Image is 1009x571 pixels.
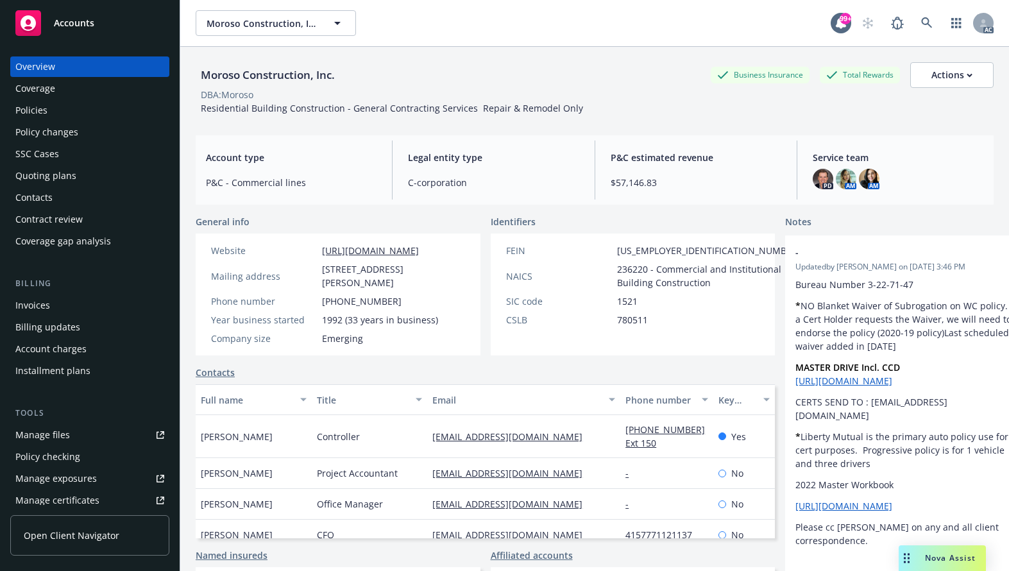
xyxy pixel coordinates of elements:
[201,528,273,541] span: [PERSON_NAME]
[859,169,879,189] img: photo
[432,430,593,443] a: [EMAIL_ADDRESS][DOMAIN_NAME]
[885,10,910,36] a: Report a Bug
[10,317,169,337] a: Billing updates
[15,100,47,121] div: Policies
[54,18,94,28] span: Accounts
[625,467,639,479] a: -
[206,176,377,189] span: P&C - Commercial lines
[211,313,317,327] div: Year business started
[506,313,612,327] div: CSLB
[317,528,334,541] span: CFO
[617,262,801,289] span: 236220 - Commercial and Institutional Building Construction
[317,393,409,407] div: Title
[10,295,169,316] a: Invoices
[10,468,169,489] span: Manage exposures
[611,176,781,189] span: $57,146.83
[15,209,83,230] div: Contract review
[15,339,87,359] div: Account charges
[944,10,969,36] a: Switch app
[10,339,169,359] a: Account charges
[711,67,810,83] div: Business Insurance
[10,187,169,208] a: Contacts
[15,78,55,99] div: Coverage
[432,467,593,479] a: [EMAIL_ADDRESS][DOMAIN_NAME]
[625,393,693,407] div: Phone number
[731,466,743,480] span: No
[625,529,702,541] a: 4157771121137
[322,262,465,289] span: [STREET_ADDRESS][PERSON_NAME]
[201,466,273,480] span: [PERSON_NAME]
[15,447,80,467] div: Policy checking
[836,169,856,189] img: photo
[322,332,363,345] span: Emerging
[207,17,318,30] span: Moroso Construction, Inc.
[910,62,994,88] button: Actions
[201,430,273,443] span: [PERSON_NAME]
[718,393,756,407] div: Key contact
[899,545,915,571] div: Drag to move
[899,545,986,571] button: Nova Assist
[408,176,579,189] span: C-corporation
[427,384,620,415] button: Email
[15,56,55,77] div: Overview
[625,423,705,449] a: [PHONE_NUMBER] Ext 150
[10,490,169,511] a: Manage certificates
[211,332,317,345] div: Company size
[322,244,419,257] a: [URL][DOMAIN_NAME]
[813,169,833,189] img: photo
[10,5,169,41] a: Accounts
[10,100,169,121] a: Policies
[201,393,293,407] div: Full name
[196,549,267,562] a: Named insureds
[196,366,235,379] a: Contacts
[820,67,900,83] div: Total Rewards
[196,67,340,83] div: Moroso Construction, Inc.
[10,425,169,445] a: Manage files
[10,56,169,77] a: Overview
[620,384,713,415] button: Phone number
[15,166,76,186] div: Quoting plans
[201,102,583,114] span: Residential Building Construction - General Contracting Services Repair & Remodel Only
[617,244,801,257] span: [US_EMPLOYER_IDENTIFICATION_NUMBER]
[24,529,119,542] span: Open Client Navigator
[813,151,983,164] span: Service team
[491,549,573,562] a: Affiliated accounts
[10,122,169,142] a: Policy changes
[317,497,383,511] span: Office Manager
[196,384,312,415] button: Full name
[795,500,892,512] a: [URL][DOMAIN_NAME]
[432,498,593,510] a: [EMAIL_ADDRESS][DOMAIN_NAME]
[795,375,892,387] a: [URL][DOMAIN_NAME]
[317,466,398,480] span: Project Accountant
[15,317,80,337] div: Billing updates
[10,166,169,186] a: Quoting plans
[914,10,940,36] a: Search
[10,407,169,420] div: Tools
[731,497,743,511] span: No
[15,231,111,251] div: Coverage gap analysis
[491,215,536,228] span: Identifiers
[10,231,169,251] a: Coverage gap analysis
[15,187,53,208] div: Contacts
[731,430,746,443] span: Yes
[731,528,743,541] span: No
[201,497,273,511] span: [PERSON_NAME]
[15,490,99,511] div: Manage certificates
[15,144,59,164] div: SSC Cases
[506,244,612,257] div: FEIN
[408,151,579,164] span: Legal entity type
[506,269,612,283] div: NAICS
[211,294,317,308] div: Phone number
[15,468,97,489] div: Manage exposures
[10,209,169,230] a: Contract review
[10,78,169,99] a: Coverage
[506,294,612,308] div: SIC code
[196,215,250,228] span: General info
[931,63,972,87] div: Actions
[10,144,169,164] a: SSC Cases
[432,529,593,541] a: [EMAIL_ADDRESS][DOMAIN_NAME]
[15,295,50,316] div: Invoices
[611,151,781,164] span: P&C estimated revenue
[15,425,70,445] div: Manage files
[317,430,360,443] span: Controller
